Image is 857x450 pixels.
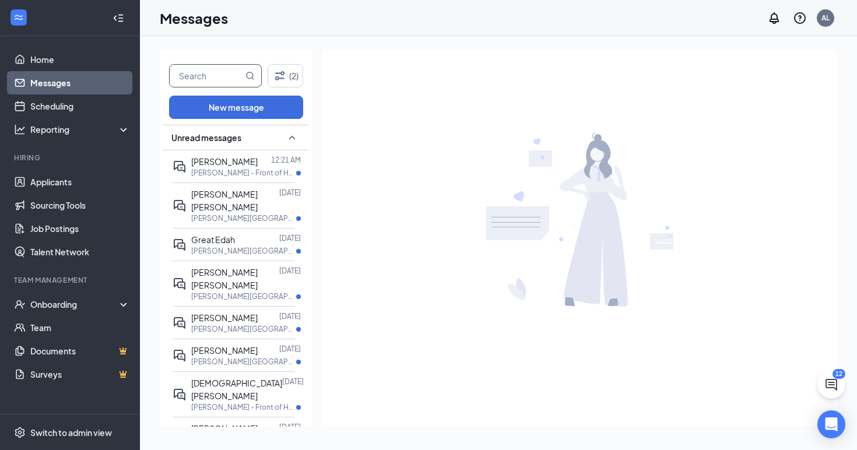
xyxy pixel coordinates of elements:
a: Scheduling [30,94,130,118]
p: [DATE] [282,377,304,386]
a: Home [30,48,130,71]
button: ChatActive [817,371,845,399]
div: Onboarding [30,298,120,310]
button: New message [169,96,303,119]
div: Open Intercom Messenger [817,410,845,438]
a: Applicants [30,170,130,194]
svg: ActiveDoubleChat [173,427,187,441]
p: [PERSON_NAME][GEOGRAPHIC_DATA] - Front of House Team Member at [PERSON_NAME][GEOGRAPHIC_DATA] [191,291,296,301]
p: [DATE] [279,233,301,243]
span: Great Edah [191,234,235,245]
p: [PERSON_NAME][GEOGRAPHIC_DATA] - Front of House Team Member at [PERSON_NAME][GEOGRAPHIC_DATA] [191,246,296,256]
div: 12 [833,369,845,379]
a: Job Postings [30,217,130,240]
svg: ActiveDoubleChat [173,388,187,402]
p: [PERSON_NAME] - Front of House Team Member at [PERSON_NAME] [191,168,296,178]
svg: Settings [14,427,26,438]
span: [PERSON_NAME] [191,312,258,323]
p: [DATE] [279,311,301,321]
a: Messages [30,71,130,94]
span: [PERSON_NAME] [PERSON_NAME] [191,189,258,212]
div: Reporting [30,124,131,135]
svg: MagnifyingGlass [245,71,255,80]
h1: Messages [160,8,228,28]
p: [DATE] [279,266,301,276]
a: SurveysCrown [30,363,130,386]
div: Team Management [14,275,128,285]
svg: QuestionInfo [793,11,807,25]
svg: WorkstreamLogo [13,12,24,23]
div: Hiring [14,153,128,163]
svg: ActiveDoubleChat [173,349,187,363]
p: [PERSON_NAME][GEOGRAPHIC_DATA] - Front of House Team Member at [PERSON_NAME][GEOGRAPHIC_DATA] [191,357,296,367]
svg: ActiveDoubleChat [173,199,187,213]
svg: Notifications [767,11,781,25]
p: [PERSON_NAME][GEOGRAPHIC_DATA] - Front of House Team Member at [PERSON_NAME][GEOGRAPHIC_DATA] [191,324,296,334]
span: [PERSON_NAME] [191,156,258,167]
svg: Filter [273,69,287,83]
a: DocumentsCrown [30,339,130,363]
svg: Collapse [113,12,124,24]
a: Talent Network [30,240,130,263]
input: Search [170,65,243,87]
p: [DATE] [279,344,301,354]
svg: UserCheck [14,298,26,310]
svg: ActiveDoubleChat [173,238,187,252]
div: Switch to admin view [30,427,112,438]
svg: ActiveDoubleChat [173,316,187,330]
svg: ChatActive [824,378,838,392]
span: [DEMOGRAPHIC_DATA][PERSON_NAME] [191,378,282,401]
svg: SmallChevronUp [285,131,299,145]
a: Sourcing Tools [30,194,130,217]
p: [DATE] [279,422,301,432]
div: AL [821,13,830,23]
p: [PERSON_NAME][GEOGRAPHIC_DATA] - Front of House Team Member at [PERSON_NAME][GEOGRAPHIC_DATA] [191,213,296,223]
span: [PERSON_NAME] [191,345,258,356]
svg: Analysis [14,124,26,135]
svg: ActiveDoubleChat [173,277,187,291]
a: Team [30,316,130,339]
span: [PERSON_NAME] [PERSON_NAME] [191,267,258,290]
button: Filter (2) [268,64,303,87]
p: [DATE] [279,188,301,198]
p: [PERSON_NAME] - Front of House Team Member at [PERSON_NAME] [191,402,296,412]
svg: ActiveDoubleChat [173,160,187,174]
p: 12:21 AM [271,155,301,165]
span: Unread messages [171,132,241,143]
span: [PERSON_NAME] [191,423,258,434]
